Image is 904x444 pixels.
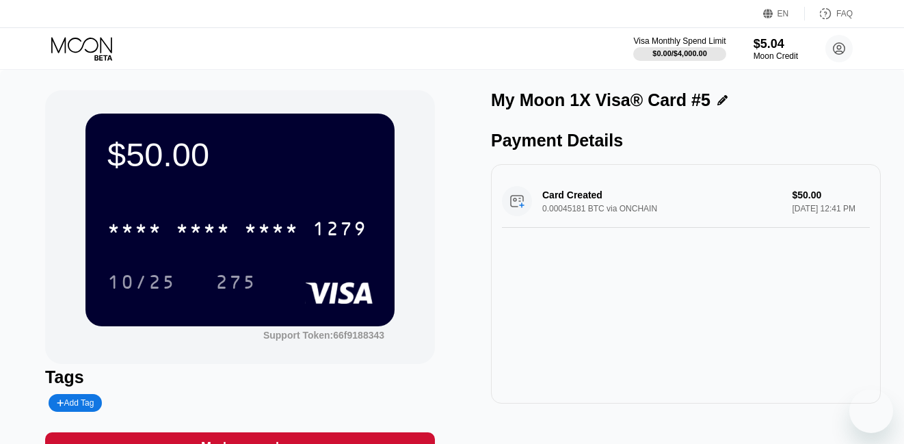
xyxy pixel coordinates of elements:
[754,37,798,51] div: $5.04
[491,131,881,151] div: Payment Details
[633,36,726,61] div: Visa Monthly Spend Limit$0.00/$4,000.00
[57,398,94,408] div: Add Tag
[491,90,710,110] div: My Moon 1X Visa® Card #5
[849,389,893,433] iframe: Button to launch messaging window
[836,9,853,18] div: FAQ
[754,37,798,61] div: $5.04Moon Credit
[652,49,707,57] div: $0.00 / $4,000.00
[754,51,798,61] div: Moon Credit
[263,330,384,341] div: Support Token:66f9188343
[107,273,176,295] div: 10/25
[633,36,726,46] div: Visa Monthly Spend Limit
[205,265,267,299] div: 275
[215,273,256,295] div: 275
[777,9,789,18] div: EN
[763,7,805,21] div: EN
[263,330,384,341] div: Support Token: 66f9188343
[97,265,186,299] div: 10/25
[107,135,373,174] div: $50.00
[805,7,853,21] div: FAQ
[45,367,435,387] div: Tags
[49,394,102,412] div: Add Tag
[313,220,367,241] div: 1279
